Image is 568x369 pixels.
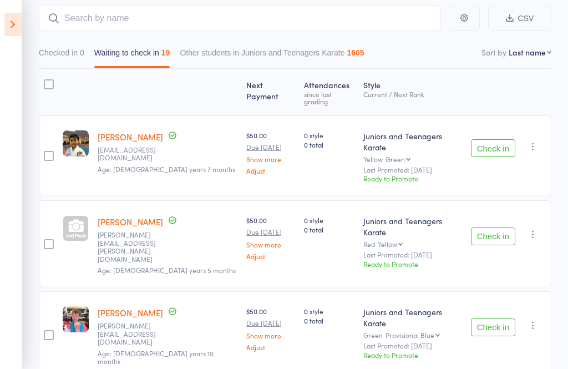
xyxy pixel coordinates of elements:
[386,155,405,163] div: Green
[98,146,170,162] small: Lyraangdaroya@gmail.com
[363,306,462,328] div: Juniors and Teenagers Karate
[39,43,84,68] button: Checked in0
[180,43,364,68] button: Other students in Juniors and Teenagers Karate1605
[246,241,295,248] a: Show more
[242,74,300,110] div: Next Payment
[509,47,546,58] div: Last name
[246,130,295,174] div: $50.00
[363,90,462,98] div: Current / Next Rank
[304,140,354,149] span: 0 total
[63,306,89,332] img: image1730268373.png
[304,130,354,140] span: 0 style
[246,306,295,350] div: $50.00
[488,7,551,31] button: CSV
[359,74,466,110] div: Style
[386,331,434,338] div: Provisional Blue
[246,167,295,174] a: Adjust
[246,319,295,327] small: Due [DATE]
[246,332,295,339] a: Show more
[300,74,359,110] div: Atten­dances
[304,225,354,234] span: 0 total
[363,155,462,163] div: Yellow
[347,48,364,57] div: 1605
[363,251,462,259] small: Last Promoted: [DATE]
[246,252,295,260] a: Adjust
[471,139,515,157] button: Check in
[363,215,462,237] div: Juniors and Teenagers Karate
[161,48,170,57] div: 19
[63,130,89,156] img: image1684539002.png
[98,131,163,143] a: [PERSON_NAME]
[98,307,163,319] a: [PERSON_NAME]
[363,166,462,174] small: Last Promoted: [DATE]
[363,331,462,338] div: Green
[363,259,462,269] div: Ready to Promote
[98,231,170,263] small: Caroline.eleanor@hotmail.com
[98,265,236,275] span: Age: [DEMOGRAPHIC_DATA] years 5 months
[94,43,170,68] button: Waiting to check in19
[98,164,235,174] span: Age: [DEMOGRAPHIC_DATA] years 7 months
[80,48,84,57] div: 0
[363,240,462,247] div: Red
[246,215,295,259] div: $50.00
[471,319,515,336] button: Check in
[363,350,462,360] div: Ready to Promote
[304,306,354,316] span: 0 style
[471,228,515,245] button: Check in
[304,316,354,325] span: 0 total
[304,215,354,225] span: 0 style
[363,342,462,350] small: Last Promoted: [DATE]
[363,130,462,153] div: Juniors and Teenagers Karate
[98,322,170,346] small: megan@boxshall.com.au
[246,155,295,163] a: Show more
[378,240,397,247] div: Yellow
[98,216,163,228] a: [PERSON_NAME]
[39,6,440,31] input: Search by name
[246,143,295,151] small: Due [DATE]
[304,90,354,105] div: since last grading
[98,348,214,366] span: Age: [DEMOGRAPHIC_DATA] years 10 months
[246,343,295,351] a: Adjust
[363,174,462,183] div: Ready to Promote
[481,47,506,58] label: Sort by
[246,228,295,236] small: Due [DATE]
